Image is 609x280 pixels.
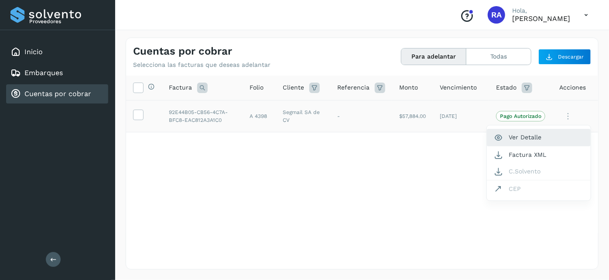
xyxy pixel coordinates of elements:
a: Embarques [24,69,63,77]
button: Factura XML [487,146,591,163]
button: CEP [487,180,591,197]
div: Inicio [6,42,108,62]
div: Embarques [6,63,108,83]
button: Ver Detalle [487,129,591,146]
a: Inicio [24,48,43,56]
button: C.Solvento [487,163,591,180]
div: Cuentas por cobrar [6,84,108,104]
p: Proveedores [29,18,105,24]
a: Cuentas por cobrar [24,90,91,98]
